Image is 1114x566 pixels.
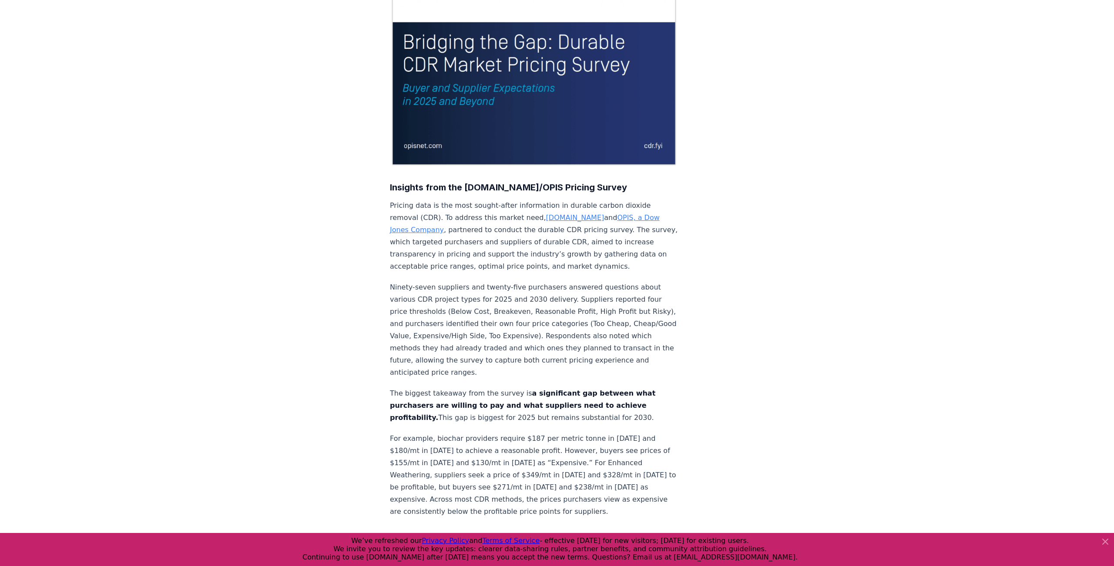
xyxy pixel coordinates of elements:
[390,389,655,422] strong: a significant gap between what purchasers are willing to pay and what suppliers need to achieve p...
[390,433,678,518] p: For example, biochar providers require $187 per metric tonne in [DATE] and $180/mt in [DATE] to a...
[390,387,678,424] p: The biggest takeaway from the survey is This gap is biggest for 2025 but remains substantial for ...
[390,182,627,193] strong: Insights from the [DOMAIN_NAME]/OPIS Pricing Survey
[546,213,604,222] a: [DOMAIN_NAME]
[390,281,678,379] p: Ninety-seven suppliers and twenty-five purchasers answered questions about various CDR project ty...
[390,200,678,273] p: Pricing data is the most sought-after information in durable carbon dioxide removal (CDR). To add...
